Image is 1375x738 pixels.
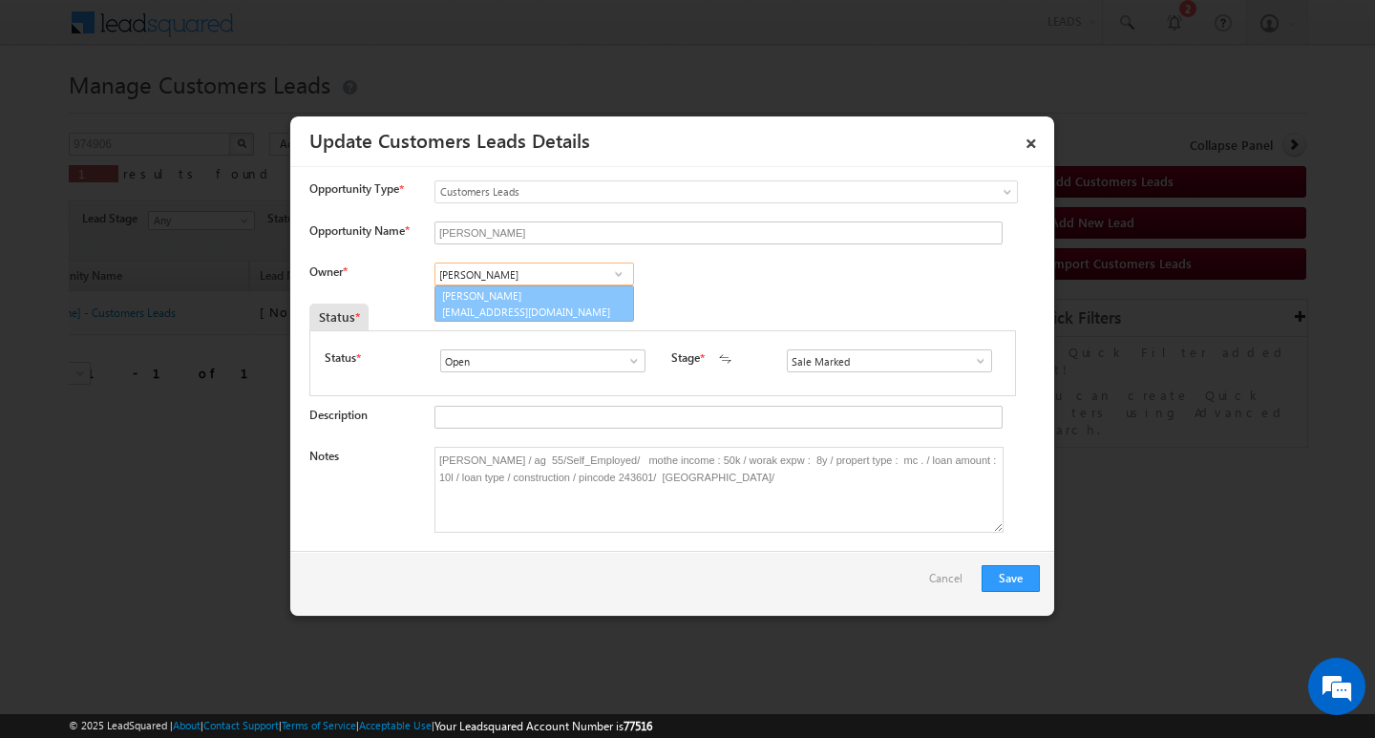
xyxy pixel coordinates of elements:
span: Opportunity Type [309,180,399,198]
label: Stage [671,349,700,367]
label: Description [309,408,368,422]
a: Contact Support [203,719,279,731]
a: Acceptable Use [359,719,432,731]
a: Show All Items [606,264,630,284]
a: About [173,719,201,731]
a: [PERSON_NAME] [434,285,634,322]
a: Show All Items [963,351,987,370]
label: Notes [309,449,339,463]
em: Start Chat [260,588,347,614]
div: Chat with us now [99,100,321,125]
label: Status [325,349,356,367]
button: Save [982,565,1040,592]
a: Terms of Service [282,719,356,731]
span: Customers Leads [435,183,940,200]
input: Type to Search [440,349,645,372]
span: Your Leadsquared Account Number is [434,719,652,733]
input: Type to Search [434,263,634,285]
label: Owner [309,264,347,279]
div: Minimize live chat window [313,10,359,55]
img: d_60004797649_company_0_60004797649 [32,100,80,125]
span: [EMAIL_ADDRESS][DOMAIN_NAME] [442,305,614,319]
a: Update Customers Leads Details [309,126,590,153]
span: 77516 [624,719,652,733]
span: © 2025 LeadSquared | | | | | [69,717,652,735]
a: Customers Leads [434,180,1018,203]
label: Opportunity Name [309,223,409,238]
input: Type to Search [787,349,992,372]
a: × [1015,123,1047,157]
a: Cancel [929,565,972,601]
div: Status [309,304,369,330]
a: Show All Items [617,351,641,370]
textarea: Type your message and hit 'Enter' [25,177,349,572]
